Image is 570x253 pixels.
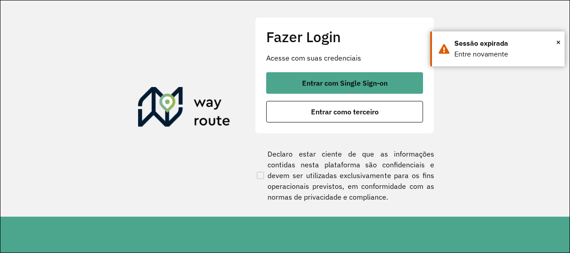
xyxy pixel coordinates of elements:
span: × [556,35,561,49]
font: Sessão expirada [454,39,508,47]
div: Entre novamente [454,49,558,60]
h2: Fazer Login [266,28,423,45]
p: Acesse com suas credenciais [266,52,423,63]
img: Roteirizador AmbevTech [138,87,230,130]
div: Sessão expirada [454,38,558,49]
button: Close [556,35,561,49]
button: botão [266,101,423,122]
font: Declaro estar ciente de que as informações contidas nesta plataforma são confidenciais e devem se... [268,148,434,202]
font: Entrar com Single Sign-on [302,79,388,87]
button: botão [266,72,423,94]
font: Entrar como terceiro [311,107,379,116]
